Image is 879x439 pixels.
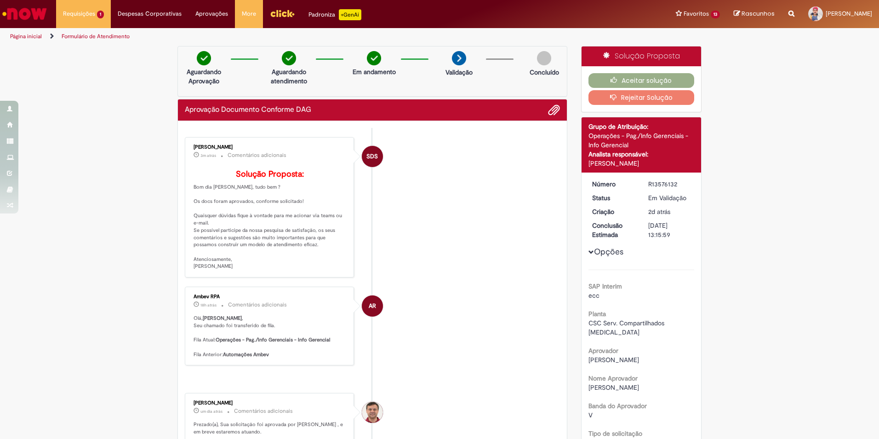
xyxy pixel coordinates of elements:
[194,170,347,270] p: Bom dia [PERSON_NAME], tudo bem ? Os docs foram aprovados, conforme solicitado! Quaisquer dúvidas...
[588,383,639,392] span: [PERSON_NAME]
[588,159,695,168] div: [PERSON_NAME]
[200,153,216,158] span: 3m atrás
[200,302,217,308] span: 18h atrás
[588,131,695,150] div: Operações - Pag./Info Gerenciais - Info Gerencial
[588,319,666,336] span: CSC Serv. Compartilhados [MEDICAL_DATA]
[588,122,695,131] div: Grupo de Atribuição:
[362,146,383,167] div: Sabrina Da Silva Oliveira
[194,315,347,358] p: Olá, , Seu chamado foi transferido de fila. Fila Atual: Fila Anterior:
[588,402,647,410] b: Banda do Aprovador
[308,9,361,20] div: Padroniza
[194,144,347,150] div: [PERSON_NAME]
[223,351,269,358] b: Automações Ambev
[648,207,691,216] div: 29/09/2025 11:22:57
[182,67,226,86] p: Aguardando Aprovação
[194,421,347,435] p: Prezado(a), Sua solicitação foi aprovada por [PERSON_NAME] , e em breve estaremos atuando.
[7,28,579,45] ul: Trilhas de página
[530,68,559,77] p: Concluído
[588,291,599,300] span: ecc
[585,207,642,216] dt: Criação
[585,179,642,189] dt: Número
[588,90,695,105] button: Rejeitar Solução
[588,282,622,290] b: SAP Interim
[648,208,670,216] span: 2d atrás
[588,411,593,419] span: V
[588,310,606,318] b: Planta
[711,11,720,18] span: 13
[228,301,287,309] small: Comentários adicionais
[588,73,695,88] button: Aceitar solução
[236,169,304,179] b: Solução Proposta:
[648,193,691,202] div: Em Validação
[242,9,256,18] span: More
[648,208,670,216] time: 29/09/2025 11:22:57
[195,9,228,18] span: Aprovações
[10,33,42,40] a: Página inicial
[452,51,466,65] img: arrow-next.png
[362,295,383,317] div: Ambev RPA
[548,104,560,116] button: Adicionar anexos
[648,179,691,189] div: R13576132
[200,409,223,414] span: um dia atrás
[194,400,347,406] div: [PERSON_NAME]
[228,151,286,159] small: Comentários adicionais
[200,302,217,308] time: 30/09/2025 16:01:35
[270,6,295,20] img: click_logo_yellow_360x200.png
[585,193,642,202] dt: Status
[203,315,242,322] b: [PERSON_NAME]
[267,67,311,86] p: Aguardando atendimento
[826,10,872,17] span: [PERSON_NAME]
[588,356,639,364] span: [PERSON_NAME]
[734,10,775,18] a: Rascunhos
[234,407,293,415] small: Comentários adicionais
[369,295,376,317] span: AR
[362,402,383,423] div: Mauricio De Camargo
[588,429,642,438] b: Tipo de solicitação
[200,409,223,414] time: 30/09/2025 10:15:59
[648,221,691,239] div: [DATE] 13:15:59
[97,11,104,18] span: 1
[339,9,361,20] p: +GenAi
[585,221,642,239] dt: Conclusão Estimada
[366,145,378,168] span: SDS
[185,106,311,114] h2: Aprovação Documento Conforme DAG Histórico de tíquete
[63,9,95,18] span: Requisições
[1,5,48,23] img: ServiceNow
[588,374,638,382] b: Nome Aprovador
[216,336,330,343] b: Operações - Pag./Info Gerenciais - Info Gerencial
[742,9,775,18] span: Rascunhos
[445,68,473,77] p: Validação
[684,9,709,18] span: Favoritos
[353,67,396,76] p: Em andamento
[582,46,702,66] div: Solução Proposta
[197,51,211,65] img: check-circle-green.png
[588,150,695,159] div: Analista responsável:
[588,347,618,355] b: Aprovador
[62,33,130,40] a: Formulário de Atendimento
[194,294,347,300] div: Ambev RPA
[537,51,551,65] img: img-circle-grey.png
[118,9,182,18] span: Despesas Corporativas
[282,51,296,65] img: check-circle-green.png
[200,153,216,158] time: 01/10/2025 10:17:28
[367,51,381,65] img: check-circle-green.png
